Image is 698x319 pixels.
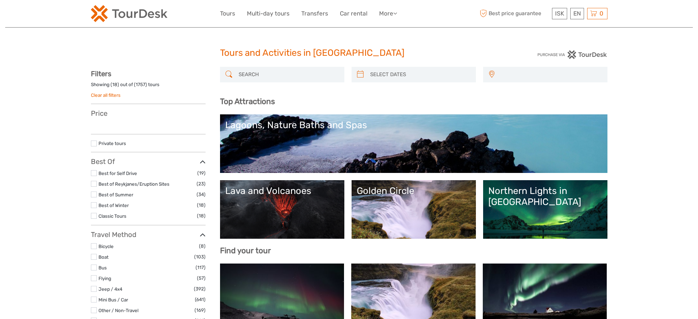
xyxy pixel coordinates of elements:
[98,203,129,208] a: Best of Winter
[91,5,167,22] img: 120-15d4194f-c635-41b9-a512-a3cb382bfb57_logo_small.png
[98,297,128,302] a: Mini Bus / Car
[91,157,206,166] h3: Best Of
[91,230,206,239] h3: Travel Method
[98,286,122,292] a: Jeep / 4x4
[197,180,206,188] span: (23)
[98,308,138,313] a: Other / Non-Travel
[220,246,271,255] b: Find your tour
[98,181,169,187] a: Best of Reykjanes/Eruption Sites
[225,120,602,131] div: Lagoons, Nature Baths and Spas
[98,192,133,197] a: Best of Summer
[488,185,602,234] a: Northern Lights in [GEOGRAPHIC_DATA]
[197,201,206,209] span: (18)
[194,253,206,261] span: (103)
[91,70,111,78] strong: Filters
[357,185,471,234] a: Golden Circle
[98,265,107,270] a: Bus
[197,274,206,282] span: (57)
[225,185,339,196] div: Lava and Volcanoes
[197,212,206,220] span: (18)
[357,185,471,196] div: Golden Circle
[98,213,126,219] a: Classic Tours
[91,81,206,92] div: Showing ( ) out of ( ) tours
[194,285,206,293] span: (392)
[98,244,114,249] a: Bicycle
[91,109,206,117] h3: Price
[197,169,206,177] span: (19)
[367,69,472,81] input: SELECT DATES
[91,92,121,98] a: Clear all filters
[195,306,206,314] span: (169)
[195,296,206,303] span: (641)
[247,9,290,19] a: Multi-day tours
[236,69,341,81] input: SEARCH
[98,276,111,281] a: Flying
[136,81,145,88] label: 1757
[555,10,564,17] span: ISK
[98,254,108,260] a: Boat
[488,185,602,208] div: Northern Lights in [GEOGRAPHIC_DATA]
[112,81,117,88] label: 18
[220,48,478,59] h1: Tours and Activities in [GEOGRAPHIC_DATA]
[199,242,206,250] span: (8)
[98,171,137,176] a: Best for Self Drive
[537,50,607,59] img: PurchaseViaTourDesk.png
[379,9,397,19] a: More
[478,8,550,19] span: Best price guarantee
[225,185,339,234] a: Lava and Volcanoes
[225,120,602,168] a: Lagoons, Nature Baths and Spas
[197,191,206,198] span: (34)
[301,9,328,19] a: Transfers
[98,141,126,146] a: Private tours
[220,97,275,106] b: Top Attractions
[340,9,367,19] a: Car rental
[570,8,584,19] div: EN
[598,10,604,17] span: 0
[220,9,235,19] a: Tours
[196,264,206,271] span: (117)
